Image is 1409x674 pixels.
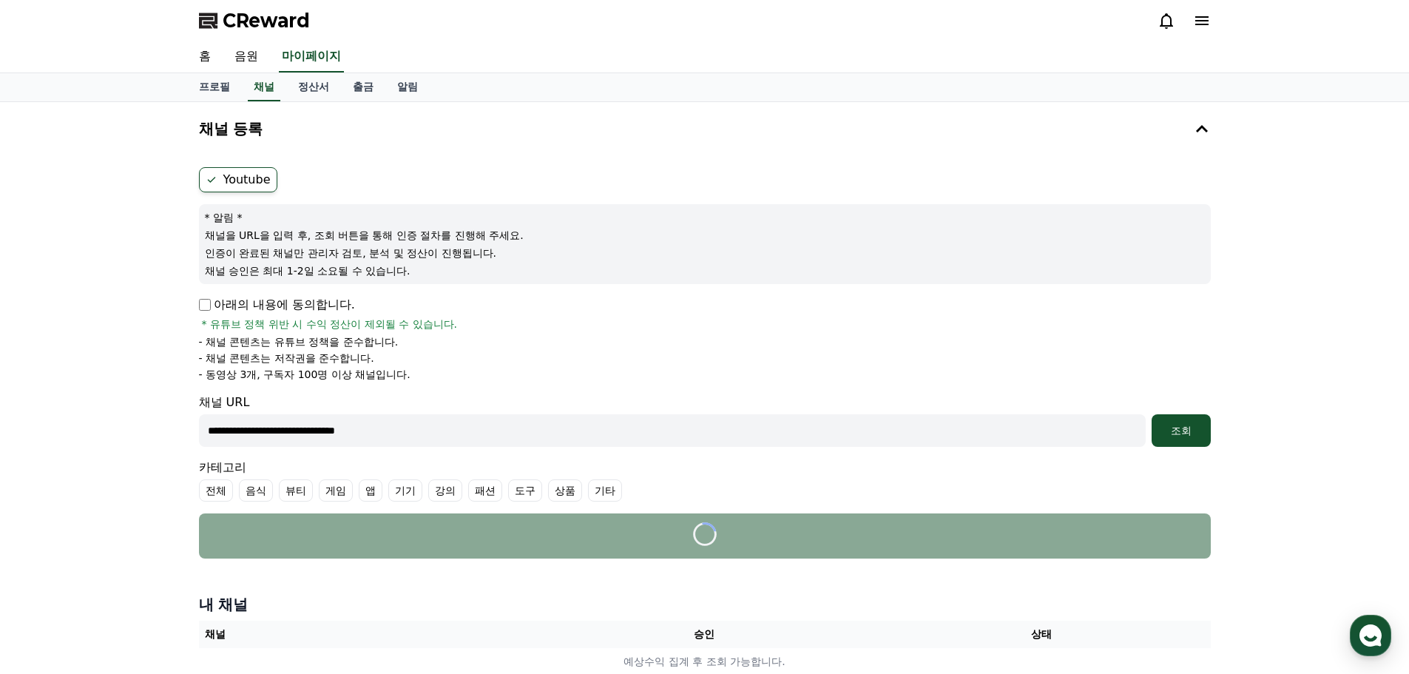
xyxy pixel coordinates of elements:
[187,41,223,73] a: 홈
[468,479,502,502] label: 패션
[508,479,542,502] label: 도구
[205,246,1205,260] p: 인증이 완료된 채널만 관리자 검토, 분석 및 정산이 진행됩니다.
[199,479,233,502] label: 전체
[359,479,382,502] label: 앱
[588,479,622,502] label: 기타
[187,73,242,101] a: 프로필
[199,296,355,314] p: 아래의 내용에 동의합니다.
[199,594,1211,615] h4: 내 채널
[199,334,399,349] p: - 채널 콘텐츠는 유튜브 정책을 준수합니다.
[319,479,353,502] label: 게임
[873,621,1210,648] th: 상태
[1152,414,1211,447] button: 조회
[428,479,462,502] label: 강의
[548,479,582,502] label: 상품
[341,73,385,101] a: 출금
[98,469,191,506] a: 대화
[199,394,1211,447] div: 채널 URL
[199,167,277,192] label: Youtube
[286,73,341,101] a: 정산서
[199,9,310,33] a: CReward
[223,41,270,73] a: 음원
[199,351,374,365] p: - 채널 콘텐츠는 저작권을 준수합니다.
[199,367,410,382] p: - 동영상 3개, 구독자 100명 이상 채널입니다.
[199,459,1211,502] div: 카테고리
[202,317,458,331] span: * 유튜브 정책 위반 시 수익 정산이 제외될 수 있습니다.
[4,469,98,506] a: 홈
[199,121,263,137] h4: 채널 등록
[279,479,313,502] label: 뷰티
[223,9,310,33] span: CReward
[191,469,284,506] a: 설정
[199,621,536,648] th: 채널
[205,228,1205,243] p: 채널을 URL을 입력 후, 조회 버튼을 통해 인증 절차를 진행해 주세요.
[239,479,273,502] label: 음식
[388,479,422,502] label: 기기
[135,492,153,504] span: 대화
[205,263,1205,278] p: 채널 승인은 최대 1-2일 소요될 수 있습니다.
[1158,423,1205,438] div: 조회
[47,491,55,503] span: 홈
[279,41,344,73] a: 마이페이지
[535,621,873,648] th: 승인
[385,73,430,101] a: 알림
[248,73,280,101] a: 채널
[193,108,1217,149] button: 채널 등록
[229,491,246,503] span: 설정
